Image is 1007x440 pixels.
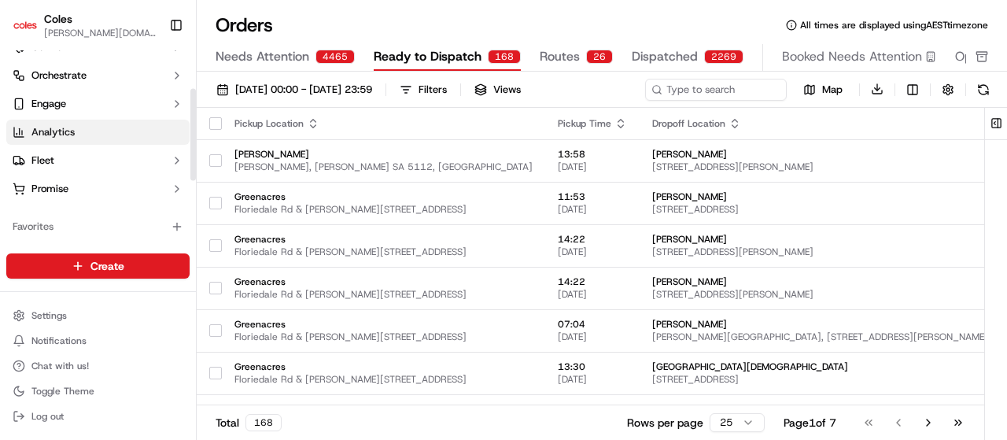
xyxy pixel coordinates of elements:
button: Create [6,253,190,279]
span: Settings [31,309,67,322]
h1: Orders [216,13,273,38]
div: 168 [245,414,282,431]
span: Booked Needs Attention [782,47,922,66]
span: Chat with us! [31,360,89,372]
button: Log out [6,405,190,427]
span: Notifications [31,335,87,347]
div: Page 1 of 7 [784,415,836,431]
button: Refresh [972,79,994,101]
span: 15:41 [558,403,627,416]
span: 07:04 [558,318,627,331]
a: 💻API Documentation [127,221,259,250]
button: Start new chat [267,154,286,173]
span: Greenacres [234,361,533,373]
input: Got a question? Start typing here... [41,101,283,117]
img: Nash [16,15,47,46]
span: Views [493,83,521,97]
button: Map [793,80,853,99]
span: Log out [31,410,64,423]
span: Routes [540,47,580,66]
button: Fleet [6,148,190,173]
span: Greenacres [234,318,533,331]
span: Floriedale Rd & [PERSON_NAME][STREET_ADDRESS] [234,203,533,216]
div: Pickup Location [234,117,533,130]
span: [PERSON_NAME] [234,403,533,416]
a: Analytics [6,120,190,145]
img: Coles [13,13,38,38]
button: Chat with us! [6,355,190,377]
span: 14:22 [558,233,627,246]
span: Orchestrate [31,68,87,83]
img: 1736555255976-a54dd68f-1ca7-489b-9aae-adbdc363a1c4 [16,150,44,178]
p: Rows per page [627,415,703,431]
span: Promise [31,182,68,196]
button: Views [467,79,528,101]
span: [DATE] [558,246,627,258]
span: API Documentation [149,227,253,243]
span: Floriedale Rd & [PERSON_NAME][STREET_ADDRESS] [234,373,533,386]
span: [PERSON_NAME], [PERSON_NAME] SA 5112, [GEOGRAPHIC_DATA] [234,161,533,173]
span: 14:22 [558,275,627,288]
button: Promise [6,176,190,202]
span: 13:30 [558,361,627,373]
div: Pickup Time [558,117,627,130]
span: Greenacres [234,233,533,246]
span: Fleet [31,153,54,168]
span: [DATE] [558,203,627,216]
input: Type to search [645,79,787,101]
div: Start new chat [53,150,258,165]
div: We're available if you need us! [53,165,199,178]
a: 📗Knowledge Base [9,221,127,250]
span: Knowledge Base [31,227,120,243]
span: Dispatched [632,47,698,66]
span: Toggle Theme [31,385,94,397]
span: 11:53 [558,190,627,203]
span: Pylon [157,266,190,278]
div: 168 [488,50,521,64]
span: 13:58 [558,148,627,161]
span: Floriedale Rd & [PERSON_NAME][STREET_ADDRESS] [234,331,533,343]
div: Total [216,414,282,431]
p: Welcome 👋 [16,62,286,87]
span: [PERSON_NAME] [234,148,533,161]
button: Filters [393,79,454,101]
div: 💻 [133,229,146,242]
div: 📗 [16,229,28,242]
span: Floriedale Rd & [PERSON_NAME][STREET_ADDRESS] [234,246,533,258]
button: Orchestrate [6,63,190,88]
span: Floriedale Rd & [PERSON_NAME][STREET_ADDRESS] [234,288,533,301]
button: Settings [6,305,190,327]
span: [DATE] [558,161,627,173]
button: Toggle Theme [6,380,190,402]
span: Greenacres [234,275,533,288]
span: Greenacres [234,190,533,203]
div: 4465 [315,50,355,64]
div: 2269 [704,50,743,64]
button: [DATE] 00:00 - [DATE] 23:59 [209,79,379,101]
span: Ready to Dispatch [374,47,481,66]
span: Map [822,83,843,97]
button: ColesColes[PERSON_NAME][DOMAIN_NAME][EMAIL_ADDRESS][PERSON_NAME][DOMAIN_NAME] [6,6,163,44]
div: 26 [586,50,613,64]
span: Engage [31,97,66,111]
a: Powered byPylon [111,265,190,278]
span: Needs Attention [216,47,309,66]
span: [DATE] [558,373,627,386]
span: Analytics [31,125,75,139]
button: Notifications [6,330,190,352]
span: Create [90,258,124,274]
button: Engage [6,91,190,116]
span: All times are displayed using AEST timezone [800,19,988,31]
span: [DATE] 00:00 - [DATE] 23:59 [235,83,372,97]
button: [PERSON_NAME][DOMAIN_NAME][EMAIL_ADDRESS][PERSON_NAME][DOMAIN_NAME] [44,27,157,39]
div: Favorites [6,214,190,239]
span: [DATE] [558,331,627,343]
div: Filters [419,83,447,97]
span: [DATE] [558,288,627,301]
button: Coles [44,11,72,27]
